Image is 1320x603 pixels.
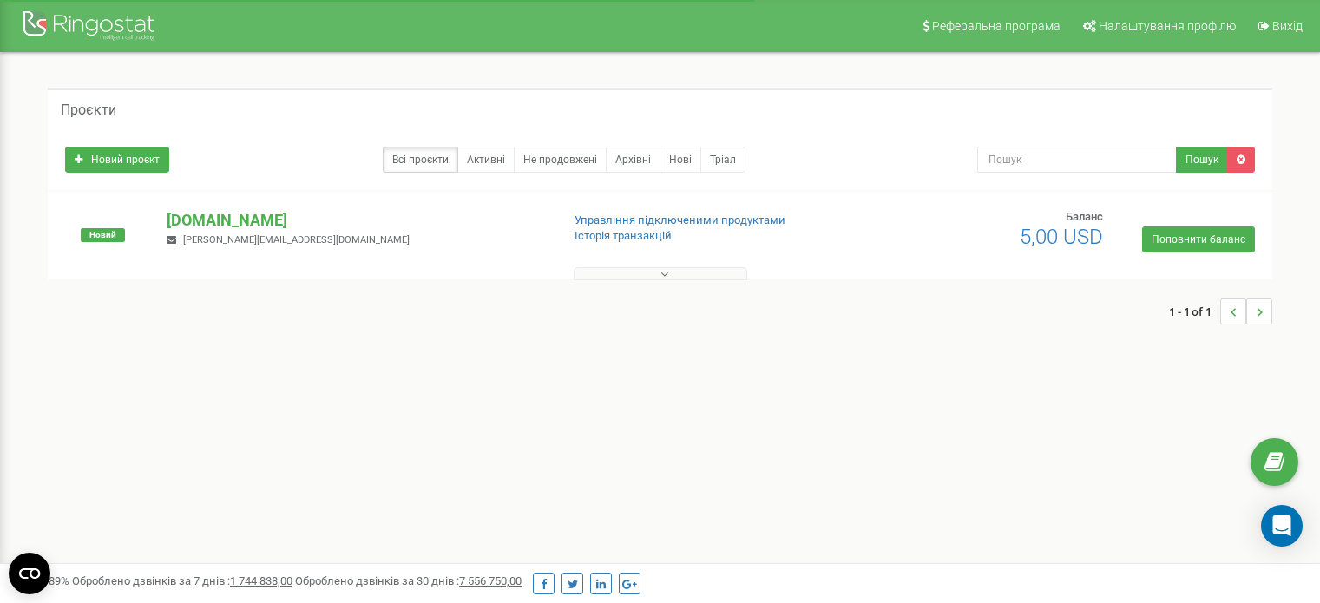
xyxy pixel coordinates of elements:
[1169,281,1272,342] nav: ...
[81,228,125,242] span: Новий
[167,209,546,232] p: [DOMAIN_NAME]
[230,574,292,587] u: 1 744 838,00
[72,574,292,587] span: Оброблено дзвінків за 7 днів :
[514,147,607,173] a: Не продовжені
[65,147,169,173] a: Новий проєкт
[1020,225,1103,249] span: 5,00 USD
[457,147,515,173] a: Активні
[9,553,50,594] button: Open CMP widget
[459,574,522,587] u: 7 556 750,00
[1142,226,1255,252] a: Поповнити баланс
[700,147,745,173] a: Тріал
[575,213,785,226] a: Управління підключеними продуктами
[383,147,458,173] a: Всі проєкти
[606,147,660,173] a: Архівні
[1176,147,1228,173] button: Пошук
[1169,298,1220,324] span: 1 - 1 of 1
[977,147,1177,173] input: Пошук
[183,234,410,246] span: [PERSON_NAME][EMAIL_ADDRESS][DOMAIN_NAME]
[932,19,1061,33] span: Реферальна програма
[1099,19,1236,33] span: Налаштування профілю
[1261,505,1303,547] div: Open Intercom Messenger
[295,574,522,587] span: Оброблено дзвінків за 30 днів :
[61,102,116,118] h5: Проєкти
[1272,19,1303,33] span: Вихід
[575,229,672,242] a: Історія транзакцій
[660,147,701,173] a: Нові
[1066,210,1103,223] span: Баланс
